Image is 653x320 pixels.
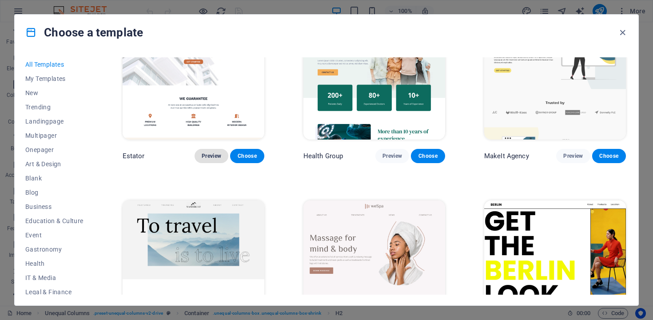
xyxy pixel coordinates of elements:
span: Choose [418,152,438,160]
span: Trending [25,104,84,111]
img: MakeIt Agency [484,9,626,140]
span: My Templates [25,75,84,82]
span: Choose [599,152,619,160]
span: Blank [25,175,84,182]
span: Choose [237,152,257,160]
button: Gastronomy [25,242,84,256]
button: IT & Media [25,271,84,285]
button: Blank [25,171,84,185]
span: Onepager [25,146,84,153]
button: Choose [230,149,264,163]
img: Estator [123,9,264,140]
button: Choose [592,149,626,163]
span: Business [25,203,84,210]
p: Health Group [303,152,343,160]
span: Preview [382,152,402,160]
p: Estator [123,152,145,160]
span: Multipager [25,132,84,139]
img: Health Group [303,9,445,140]
span: Landingpage [25,118,84,125]
button: Multipager [25,128,84,143]
button: All Templates [25,57,84,72]
button: Business [25,200,84,214]
button: New [25,86,84,100]
button: Onepager [25,143,84,157]
span: IT & Media [25,274,84,281]
span: Legal & Finance [25,288,84,296]
button: Preview [195,149,228,163]
button: My Templates [25,72,84,86]
span: Blog [25,189,84,196]
button: Blog [25,185,84,200]
span: Education & Culture [25,217,84,224]
button: Choose [411,149,445,163]
button: 1 [24,277,37,282]
button: Preview [556,149,590,163]
button: Trending [25,100,84,114]
span: Health [25,260,84,267]
span: Preview [202,152,221,160]
button: Health [25,256,84,271]
button: Event [25,228,84,242]
span: Art & Design [25,160,84,168]
button: Legal & Finance [25,285,84,299]
button: Preview [375,149,409,163]
button: Landingpage [25,114,84,128]
p: MakeIt Agency [484,152,529,160]
h4: Choose a template [25,25,143,40]
button: Art & Design [25,157,84,171]
span: Preview [563,152,583,160]
span: New [25,89,84,96]
span: All Templates [25,61,84,68]
button: Education & Culture [25,214,84,228]
span: Event [25,232,84,239]
span: Gastronomy [25,246,84,253]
